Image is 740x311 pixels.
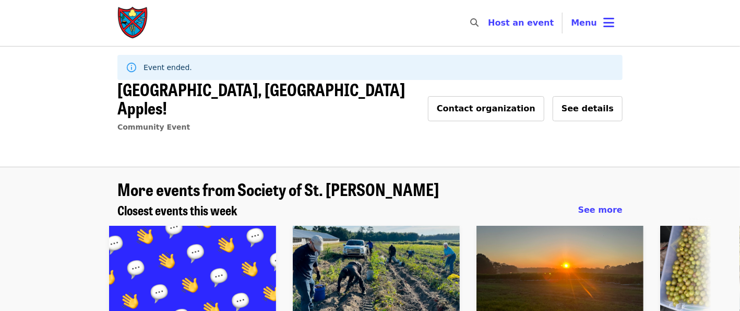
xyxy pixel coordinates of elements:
span: See more [578,205,623,215]
button: Toggle account menu [563,10,623,36]
button: Contact organization [428,96,544,121]
a: Host an event [488,18,554,28]
i: bars icon [603,15,614,30]
img: Society of St. Andrew - Home [117,6,149,40]
span: See details [562,103,614,113]
a: See more [578,204,623,216]
a: Community Event [117,123,190,131]
button: See details [553,96,623,121]
span: [GEOGRAPHIC_DATA], [GEOGRAPHIC_DATA] Apples! [117,77,405,120]
a: Closest events this week [117,203,237,218]
i: search icon [470,18,479,28]
div: Closest events this week [109,203,631,218]
span: More events from Society of St. [PERSON_NAME] [117,177,439,201]
span: Contact organization [437,103,535,113]
span: Event ended. [144,63,192,72]
span: Closest events this week [117,201,237,219]
input: Search [485,10,493,36]
span: Menu [571,18,597,28]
